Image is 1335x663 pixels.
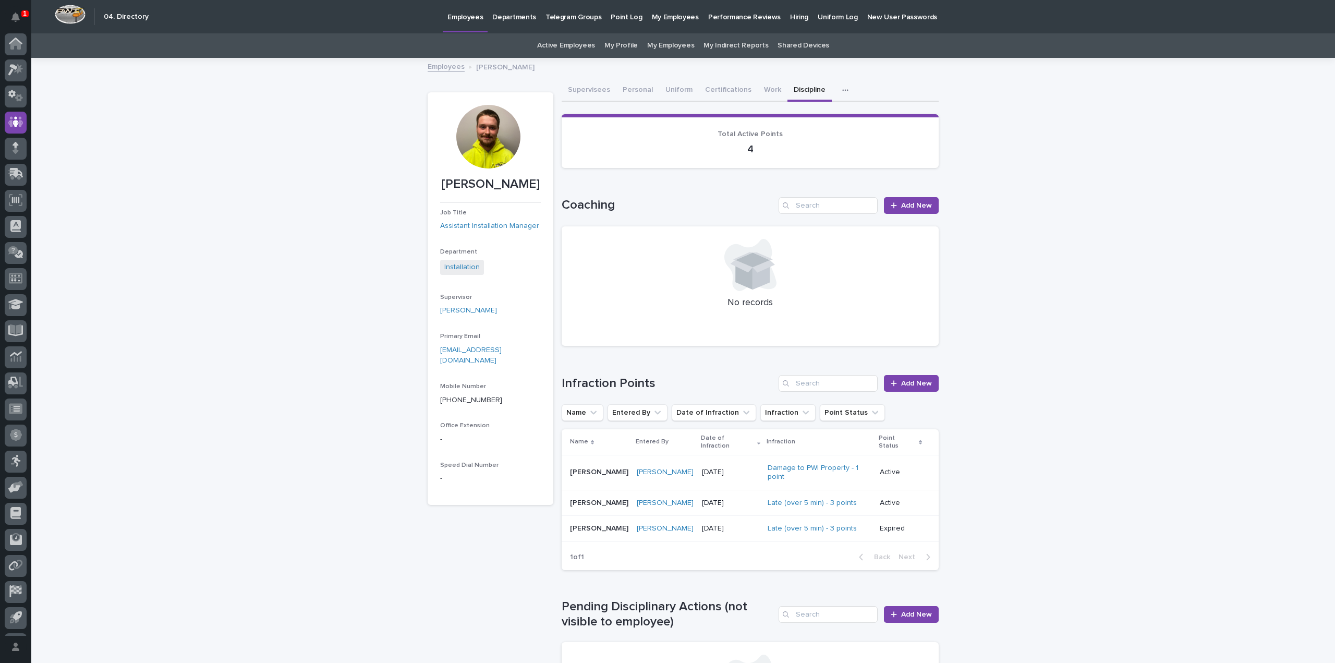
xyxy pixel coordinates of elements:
[562,404,603,421] button: Name
[779,375,878,392] input: Search
[570,522,630,533] p: [PERSON_NAME]
[444,262,480,273] a: Installation
[768,464,871,481] a: Damage to PWI Property - 1 point
[880,524,922,533] p: Expired
[440,305,497,316] a: [PERSON_NAME]
[562,80,616,102] button: Supervisees
[703,33,768,58] a: My Indirect Reports
[637,524,694,533] a: [PERSON_NAME]
[570,466,630,477] p: [PERSON_NAME]
[104,13,149,21] h2: 04. Directory
[702,524,759,533] p: [DATE]
[616,80,659,102] button: Personal
[440,294,472,300] span: Supervisor
[778,33,829,58] a: Shared Devices
[672,404,756,421] button: Date of Infraction
[779,197,878,214] input: Search
[562,516,939,542] tr: [PERSON_NAME][PERSON_NAME] [PERSON_NAME] [DATE]Late (over 5 min) - 3 points Expired
[562,599,774,630] h1: Pending Disciplinary Actions (not visible to employee)
[562,490,939,516] tr: [PERSON_NAME][PERSON_NAME] [PERSON_NAME] [DATE]Late (over 5 min) - 3 points Active
[637,499,694,508] a: [PERSON_NAME]
[562,376,774,391] h1: Infraction Points
[440,462,499,468] span: Speed Dial Number
[647,33,694,58] a: My Employees
[570,497,630,508] p: [PERSON_NAME]
[440,383,486,390] span: Mobile Number
[702,499,759,508] p: [DATE]
[899,553,921,561] span: Next
[476,61,535,72] p: [PERSON_NAME]
[604,33,638,58] a: My Profile
[23,10,27,17] p: 1
[562,198,774,213] h1: Coaching
[779,606,878,623] input: Search
[440,333,480,340] span: Primary Email
[13,13,27,29] div: Notifications1
[851,552,894,562] button: Back
[901,202,932,209] span: Add New
[440,221,539,232] a: Assistant Installation Manager
[901,611,932,618] span: Add New
[440,473,541,484] p: -
[884,197,939,214] a: Add New
[574,297,926,309] p: No records
[636,436,669,448] p: Entered By
[608,404,667,421] button: Entered By
[702,468,759,477] p: [DATE]
[55,5,86,24] img: Workspace Logo
[440,396,502,404] a: [PHONE_NUMBER]
[760,404,816,421] button: Infraction
[574,143,926,155] p: 4
[5,6,27,28] button: Notifications
[699,80,758,102] button: Certifications
[440,249,477,255] span: Department
[440,434,541,445] p: -
[758,80,787,102] button: Work
[901,380,932,387] span: Add New
[428,60,465,72] a: Employees
[768,499,857,508] a: Late (over 5 min) - 3 points
[718,130,783,138] span: Total Active Points
[879,432,916,452] p: Point Status
[440,346,502,365] a: [EMAIL_ADDRESS][DOMAIN_NAME]
[659,80,699,102] button: Uniform
[701,432,755,452] p: Date of Infraction
[570,436,588,448] p: Name
[894,552,939,562] button: Next
[537,33,595,58] a: Active Employees
[440,210,467,216] span: Job Title
[880,499,922,508] p: Active
[820,404,885,421] button: Point Status
[768,524,857,533] a: Late (over 5 min) - 3 points
[767,436,795,448] p: Infraction
[787,80,832,102] button: Discipline
[562,545,592,570] p: 1 of 1
[562,455,939,490] tr: [PERSON_NAME][PERSON_NAME] [PERSON_NAME] [DATE]Damage to PWI Property - 1 point Active
[884,606,939,623] a: Add New
[440,177,541,192] p: [PERSON_NAME]
[868,553,890,561] span: Back
[880,468,922,477] p: Active
[884,375,939,392] a: Add New
[637,468,694,477] a: [PERSON_NAME]
[440,423,490,429] span: Office Extension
